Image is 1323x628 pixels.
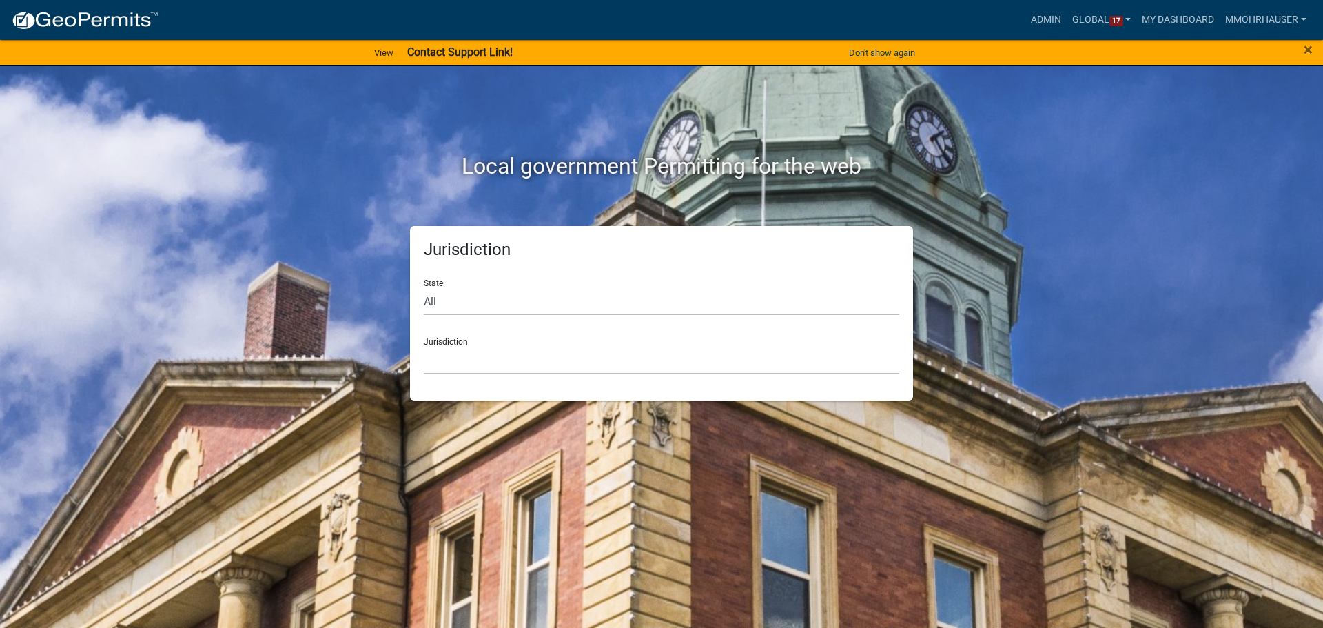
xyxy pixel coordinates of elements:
span: × [1304,40,1313,59]
h5: Jurisdiction [424,240,899,260]
a: My Dashboard [1136,7,1220,33]
a: Global17 [1067,7,1137,33]
a: View [369,41,399,64]
button: Don't show again [843,41,921,64]
a: mmohrhauser [1220,7,1312,33]
button: Close [1304,41,1313,58]
a: Admin [1025,7,1067,33]
h2: Local government Permitting for the web [279,153,1044,179]
span: 17 [1109,16,1123,27]
strong: Contact Support Link! [407,45,513,59]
